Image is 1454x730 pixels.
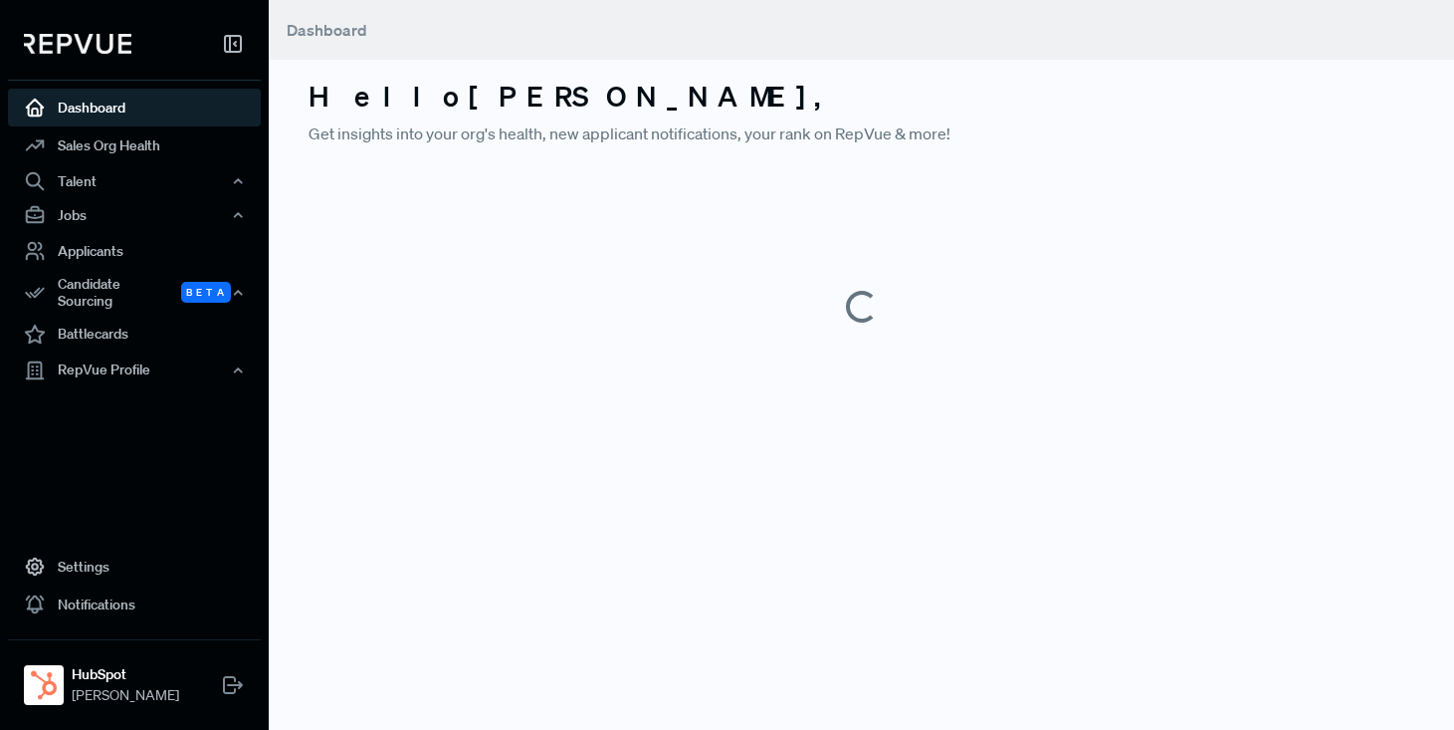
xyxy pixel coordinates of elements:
[28,669,60,701] img: HubSpot
[72,685,179,706] span: [PERSON_NAME]
[181,282,231,303] span: Beta
[309,122,1414,145] p: Get insights into your org's health, new applicant notifications, your rank on RepVue & more!
[8,198,261,232] button: Jobs
[8,316,261,354] a: Battlecards
[8,270,261,316] div: Candidate Sourcing
[8,232,261,270] a: Applicants
[8,639,261,714] a: HubSpotHubSpot[PERSON_NAME]
[24,34,131,54] img: RepVue
[8,89,261,126] a: Dashboard
[8,126,261,164] a: Sales Org Health
[8,586,261,623] a: Notifications
[8,354,261,387] button: RepVue Profile
[309,80,1414,114] h3: Hello [PERSON_NAME] ,
[8,270,261,316] button: Candidate Sourcing Beta
[8,164,261,198] button: Talent
[287,20,367,40] span: Dashboard
[72,664,179,685] strong: HubSpot
[8,548,261,586] a: Settings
